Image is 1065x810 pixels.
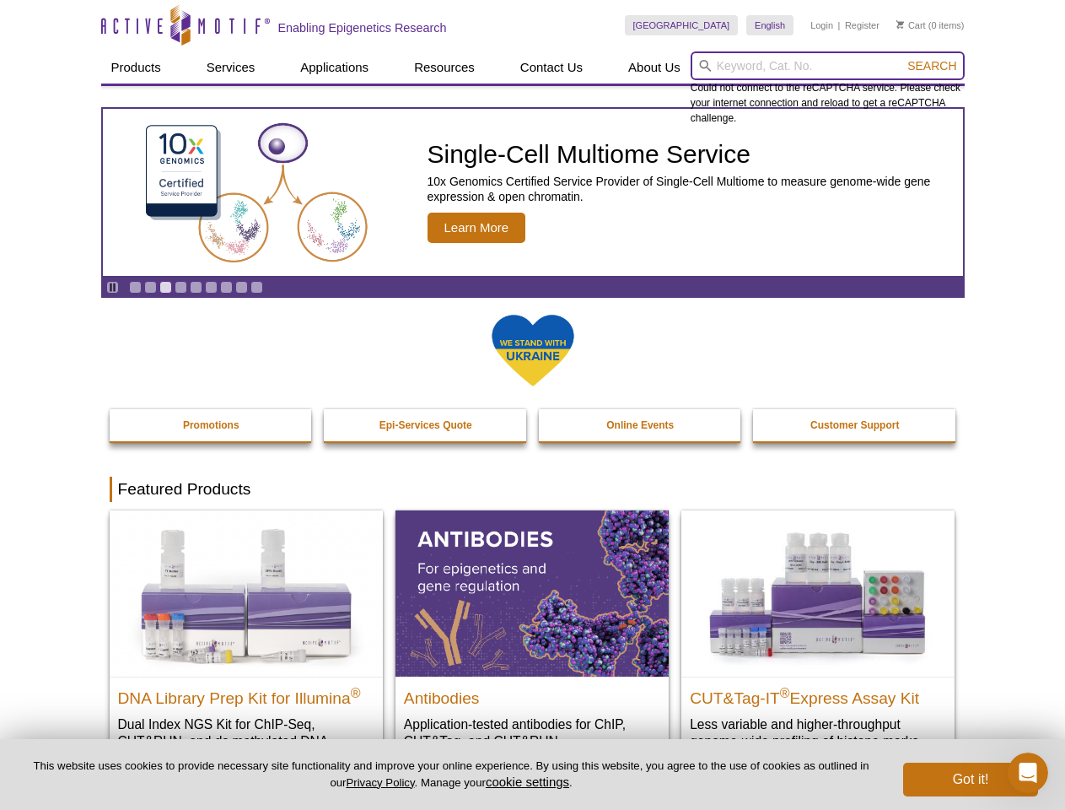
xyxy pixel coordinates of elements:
img: All Antibodies [395,510,669,676]
a: Go to slide 3 [159,281,172,294]
div: Could not connect to the reCAPTCHA service. Please check your internet connection and reload to g... [691,51,965,126]
a: Epi-Services Quote [324,409,528,441]
a: Customer Support [753,409,957,441]
img: We Stand With Ukraine [491,313,575,388]
a: Go to slide 9 [250,281,263,294]
a: Go to slide 2 [144,281,157,294]
a: Login [810,19,833,31]
a: DNA Library Prep Kit for Illumina DNA Library Prep Kit for Illumina® Dual Index NGS Kit for ChIP-... [110,510,383,783]
iframe: Intercom live chat [1008,753,1048,793]
a: English [746,15,793,35]
img: DNA Library Prep Kit for Illumina [110,510,383,676]
img: Your Cart [896,20,904,29]
sup: ® [351,685,361,699]
h2: Single-Cell Multiome Service [428,142,955,167]
a: Services [196,51,266,84]
p: 10x Genomics Certified Service Provider of Single-Cell Multiome to measure genome-wide gene expre... [428,174,955,204]
a: Privacy Policy [346,776,414,789]
a: Cart [896,19,926,31]
strong: Promotions [183,419,239,431]
h2: Featured Products [110,477,956,502]
a: About Us [618,51,691,84]
a: Promotions [110,409,314,441]
button: Search [902,58,961,73]
strong: Online Events [606,419,674,431]
p: Application-tested antibodies for ChIP, CUT&Tag, and CUT&RUN. [404,715,660,750]
span: Learn More [428,213,526,243]
button: cookie settings [486,775,569,789]
a: Products [101,51,171,84]
span: Search [907,59,956,73]
img: CUT&Tag-IT® Express Assay Kit [681,510,955,676]
a: Go to slide 7 [220,281,233,294]
a: Online Events [539,409,743,441]
a: CUT&Tag-IT® Express Assay Kit CUT&Tag-IT®Express Assay Kit Less variable and higher-throughput ge... [681,510,955,766]
p: Less variable and higher-throughput genome-wide profiling of histone marks​. [690,715,946,750]
h2: CUT&Tag-IT Express Assay Kit [690,682,946,707]
a: All Antibodies Antibodies Application-tested antibodies for ChIP, CUT&Tag, and CUT&RUN. [395,510,669,766]
a: Applications [290,51,379,84]
p: Dual Index NGS Kit for ChIP-Seq, CUT&RUN, and ds methylated DNA assays. [118,715,374,767]
strong: Customer Support [810,419,899,431]
button: Got it! [903,763,1038,796]
a: Go to slide 6 [205,281,218,294]
a: Register [845,19,879,31]
li: (0 items) [896,15,965,35]
img: Single-Cell Multiome Service [130,116,383,270]
a: Toggle autoplay [106,281,119,294]
a: Single-Cell Multiome Service Single-Cell Multiome Service 10x Genomics Certified Service Provider... [103,109,963,276]
a: Go to slide 8 [235,281,248,294]
a: Contact Us [510,51,593,84]
li: | [838,15,841,35]
input: Keyword, Cat. No. [691,51,965,80]
h2: Enabling Epigenetics Research [278,20,447,35]
strong: Epi-Services Quote [379,419,472,431]
article: Single-Cell Multiome Service [103,109,963,276]
sup: ® [780,685,790,699]
a: Go to slide 1 [129,281,142,294]
a: Go to slide 4 [175,281,187,294]
h2: DNA Library Prep Kit for Illumina [118,682,374,707]
a: Go to slide 5 [190,281,202,294]
a: Resources [404,51,485,84]
p: This website uses cookies to provide necessary site functionality and improve your online experie... [27,759,875,791]
a: [GEOGRAPHIC_DATA] [625,15,739,35]
h2: Antibodies [404,682,660,707]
